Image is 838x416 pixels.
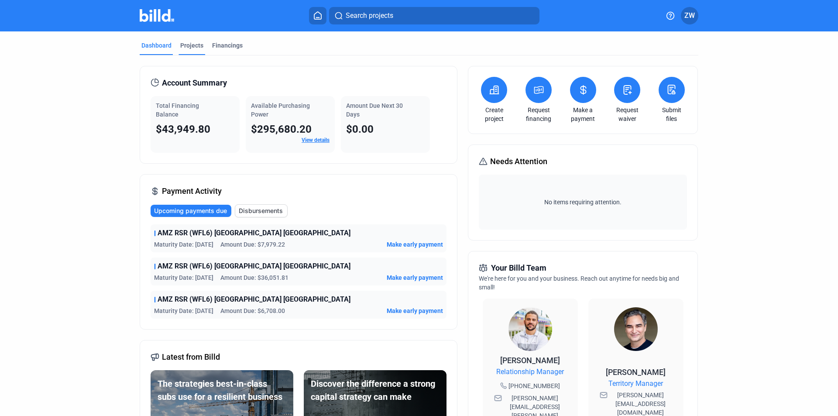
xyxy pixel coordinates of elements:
[220,240,285,249] span: Amount Due: $7,979.22
[251,123,312,135] span: $295,680.20
[235,204,288,217] button: Disbursements
[612,106,642,123] a: Request waiver
[156,123,210,135] span: $43,949.80
[154,240,213,249] span: Maturity Date: [DATE]
[154,273,213,282] span: Maturity Date: [DATE]
[212,41,243,50] div: Financings
[479,106,509,123] a: Create project
[568,106,598,123] a: Make a payment
[220,306,285,315] span: Amount Due: $6,708.00
[479,275,679,291] span: We're here for you and your business. Reach out anytime for needs big and small!
[158,294,350,305] span: AMZ RSR (WFL6) [GEOGRAPHIC_DATA] [GEOGRAPHIC_DATA]
[158,377,286,403] div: The strategies best-in-class subs use for a resilient business
[508,382,560,390] span: [PHONE_NUMBER]
[140,9,174,22] img: Billd Company Logo
[141,41,172,50] div: Dashboard
[508,307,552,351] img: Relationship Manager
[482,198,683,206] span: No items requiring attention.
[608,378,663,389] span: Territory Manager
[239,206,283,215] span: Disbursements
[523,106,554,123] a: Request financing
[500,356,560,365] span: [PERSON_NAME]
[158,228,350,238] span: AMZ RSR (WFL6) [GEOGRAPHIC_DATA] [GEOGRAPHIC_DATA]
[154,306,213,315] span: Maturity Date: [DATE]
[387,306,443,315] button: Make early payment
[162,351,220,363] span: Latest from Billd
[151,205,231,217] button: Upcoming payments due
[162,185,222,197] span: Payment Activity
[387,273,443,282] button: Make early payment
[162,77,227,89] span: Account Summary
[346,102,403,118] span: Amount Due Next 30 Days
[491,262,546,274] span: Your Billd Team
[346,10,393,21] span: Search projects
[180,41,203,50] div: Projects
[220,273,288,282] span: Amount Due: $36,051.81
[681,7,698,24] button: ZW
[387,240,443,249] button: Make early payment
[158,261,350,272] span: AMZ RSR (WFL6) [GEOGRAPHIC_DATA] [GEOGRAPHIC_DATA]
[684,10,695,21] span: ZW
[156,102,199,118] span: Total Financing Balance
[490,155,547,168] span: Needs Attention
[154,206,227,215] span: Upcoming payments due
[656,106,687,123] a: Submit files
[251,102,310,118] span: Available Purchasing Power
[496,367,564,377] span: Relationship Manager
[329,7,539,24] button: Search projects
[302,137,330,143] a: View details
[311,377,440,403] div: Discover the difference a strong capital strategy can make
[614,307,658,351] img: Territory Manager
[606,368,666,377] span: [PERSON_NAME]
[346,123,374,135] span: $0.00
